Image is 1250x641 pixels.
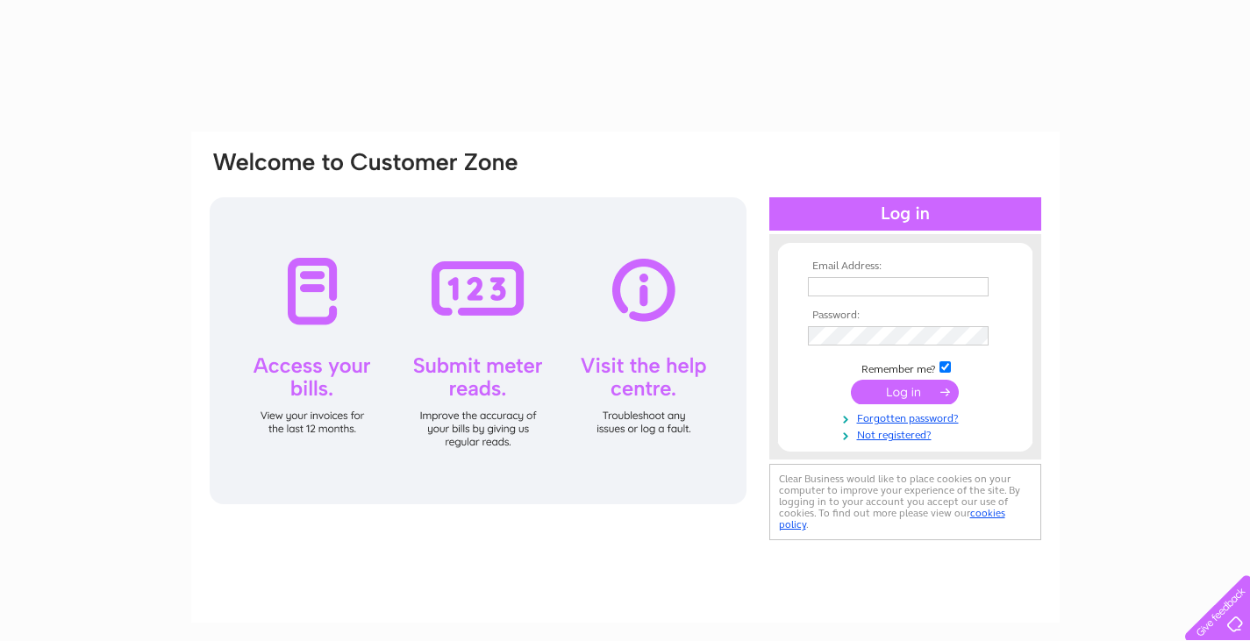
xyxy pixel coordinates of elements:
div: Clear Business would like to place cookies on your computer to improve your experience of the sit... [769,464,1041,540]
a: Forgotten password? [808,409,1007,425]
a: Not registered? [808,425,1007,442]
td: Remember me? [804,359,1007,376]
a: cookies policy [779,507,1005,531]
th: Password: [804,310,1007,322]
th: Email Address: [804,260,1007,273]
input: Submit [851,380,959,404]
